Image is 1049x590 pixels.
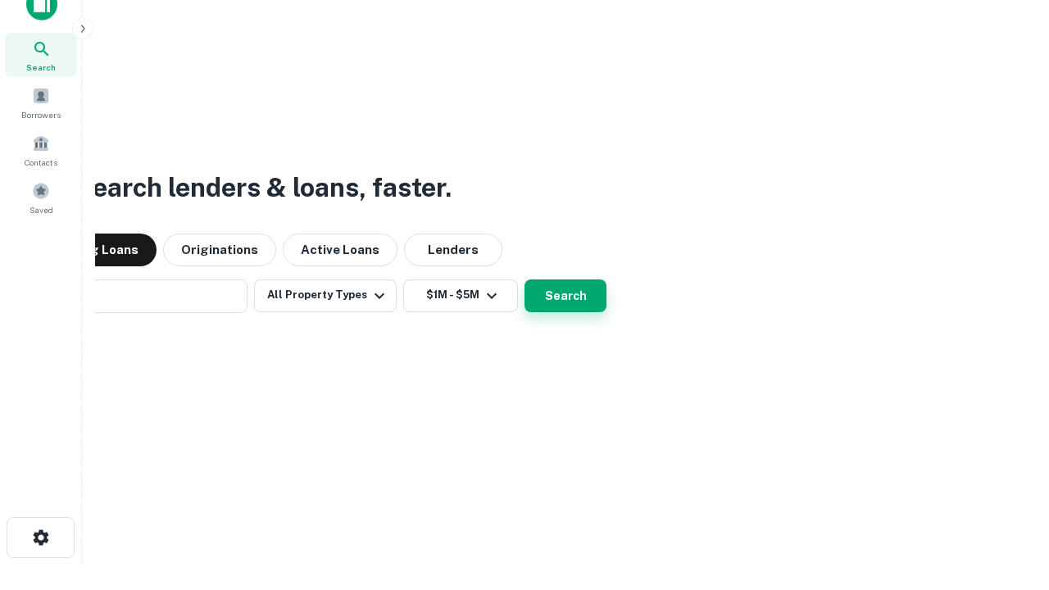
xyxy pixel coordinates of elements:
[524,279,606,312] button: Search
[21,108,61,121] span: Borrowers
[967,406,1049,485] iframe: Chat Widget
[5,33,77,77] a: Search
[403,279,518,312] button: $1M - $5M
[30,203,53,216] span: Saved
[75,168,452,207] h3: Search lenders & loans, faster.
[5,175,77,220] a: Saved
[404,234,502,266] button: Lenders
[25,156,57,169] span: Contacts
[254,279,397,312] button: All Property Types
[283,234,397,266] button: Active Loans
[163,234,276,266] button: Originations
[5,128,77,172] a: Contacts
[26,61,56,74] span: Search
[5,80,77,125] a: Borrowers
